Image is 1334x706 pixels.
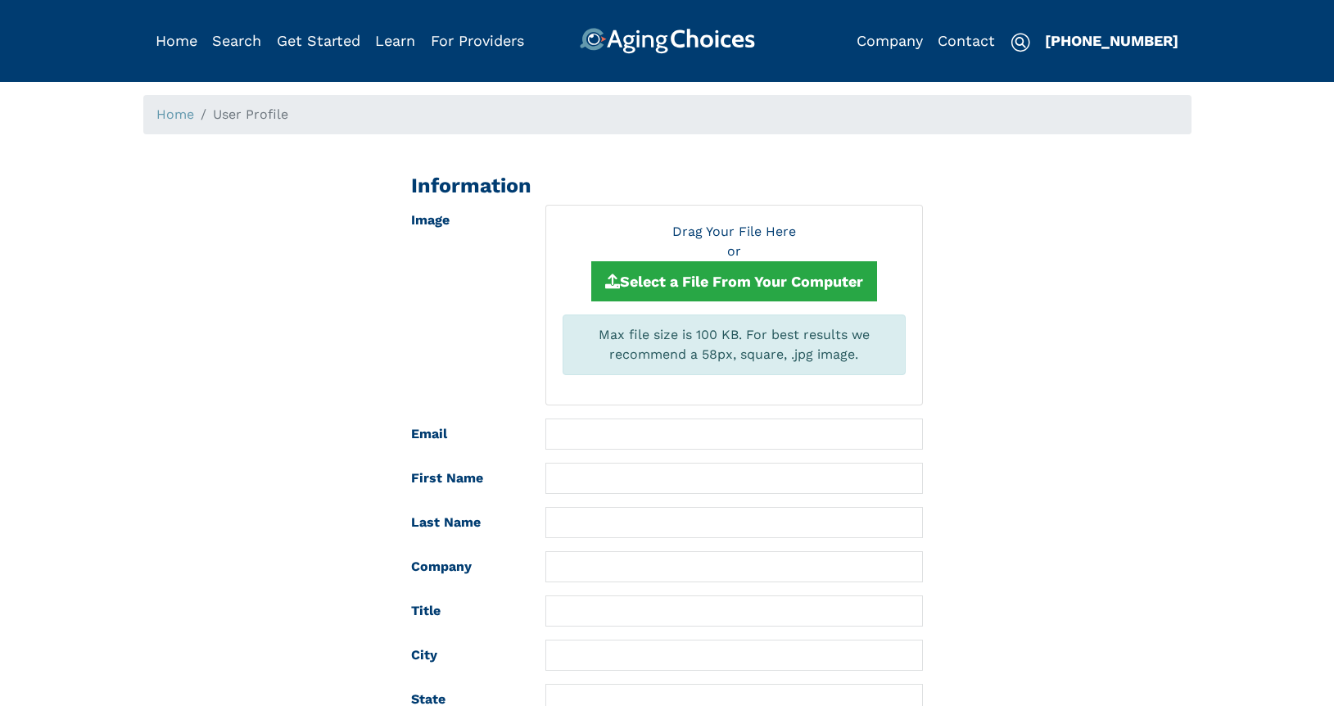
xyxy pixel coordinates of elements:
[545,205,923,405] section: Drag Your File HereorSelect a File From Your ComputerMax file size is 100 KB. For best results we...
[399,595,533,627] label: Title
[431,32,524,49] a: For Providers
[399,205,533,405] label: Image
[579,28,754,54] img: AgingChoices
[212,28,261,54] div: Popover trigger
[277,32,360,49] a: Get Started
[143,95,1192,134] nav: breadcrumb
[399,463,533,494] label: First Name
[563,242,906,261] div: or
[563,315,906,375] div: Max file size is 100 KB. For best results we recommend a 58px, square, .jpg image.
[399,507,533,538] label: Last Name
[1011,33,1030,52] img: search-icon.svg
[213,106,288,122] span: User Profile
[938,32,995,49] a: Contact
[399,551,533,582] label: Company
[591,261,877,301] button: Select a File From Your Computer
[563,222,906,242] div: Drag Your File Here
[399,419,533,450] label: Email
[411,174,923,198] h2: Information
[156,106,194,122] a: Home
[375,32,415,49] a: Learn
[857,32,923,49] a: Company
[399,640,533,671] label: City
[1045,32,1178,49] a: [PHONE_NUMBER]
[212,32,261,49] a: Search
[156,32,197,49] a: Home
